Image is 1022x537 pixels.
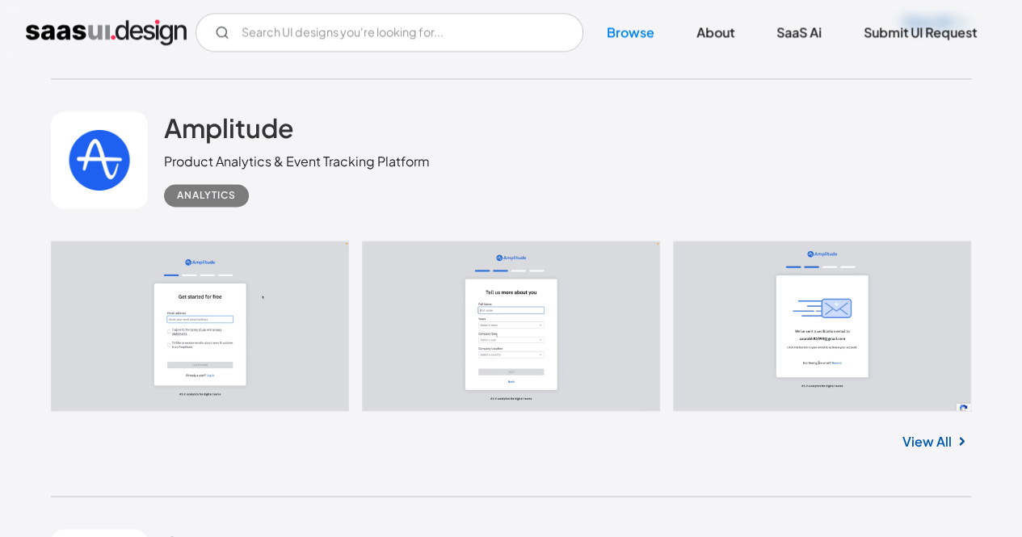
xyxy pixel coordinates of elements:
[196,13,583,52] form: Email Form
[902,431,952,451] a: View All
[587,15,674,50] a: Browse
[177,186,236,205] div: Analytics
[677,15,754,50] a: About
[196,13,583,52] input: Search UI designs you're looking for...
[26,19,187,45] a: home
[164,152,430,171] div: Product Analytics & Event Tracking Platform
[164,111,294,152] a: Amplitude
[844,15,996,50] a: Submit UI Request
[757,15,841,50] a: SaaS Ai
[164,111,294,144] h2: Amplitude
